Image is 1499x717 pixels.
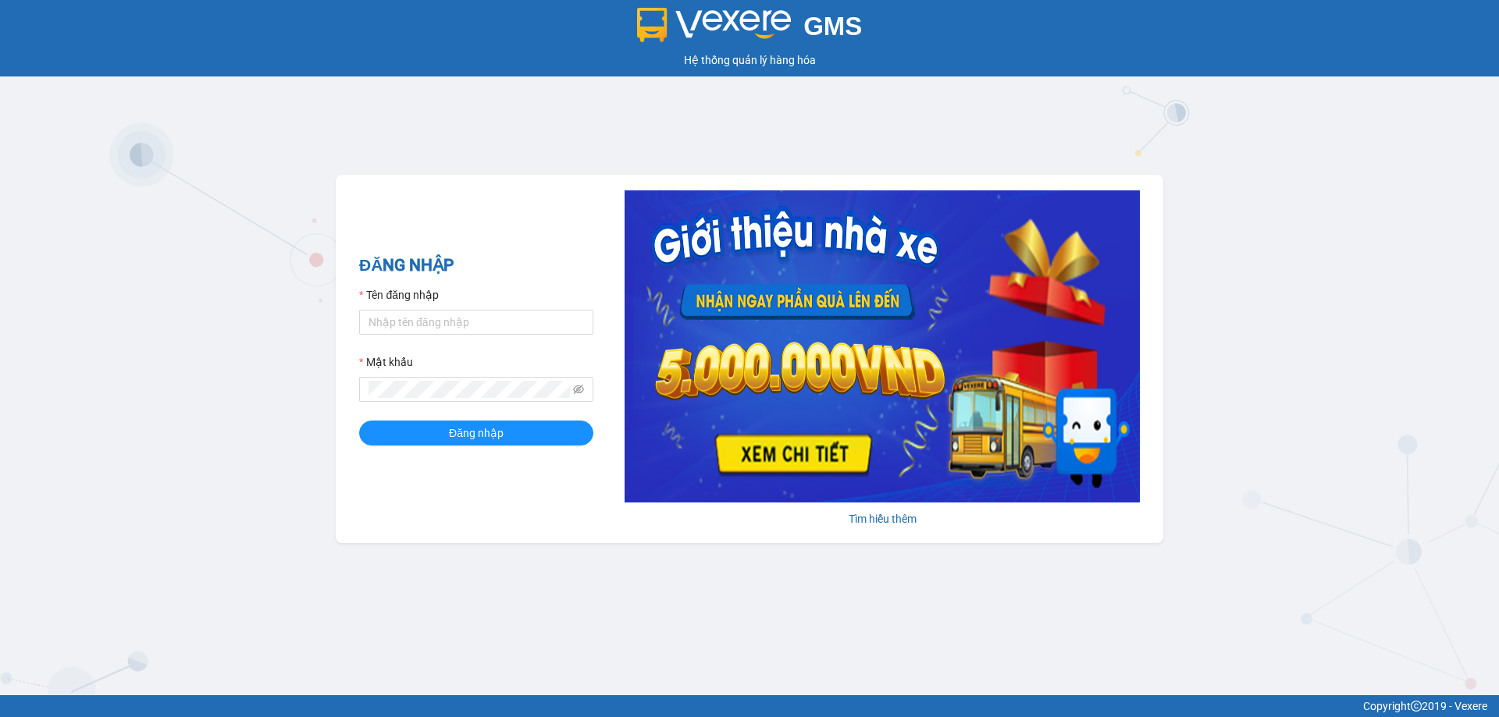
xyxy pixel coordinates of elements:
img: logo 2 [637,8,792,42]
div: Copyright 2019 - Vexere [12,697,1487,715]
label: Tên đăng nhập [359,286,439,303]
h2: ĐĂNG NHẬP [359,253,593,279]
span: copyright [1411,701,1422,712]
div: Tìm hiểu thêm [625,510,1140,527]
button: Đăng nhập [359,421,593,445]
span: GMS [803,12,862,41]
input: Mật khẩu [369,381,570,398]
a: GMS [637,23,863,36]
span: Đăng nhập [449,424,504,442]
input: Tên đăng nhập [359,310,593,335]
span: eye-invisible [573,384,584,395]
label: Mật khẩu [359,353,413,371]
img: banner-0 [625,190,1140,502]
div: Hệ thống quản lý hàng hóa [4,51,1495,69]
